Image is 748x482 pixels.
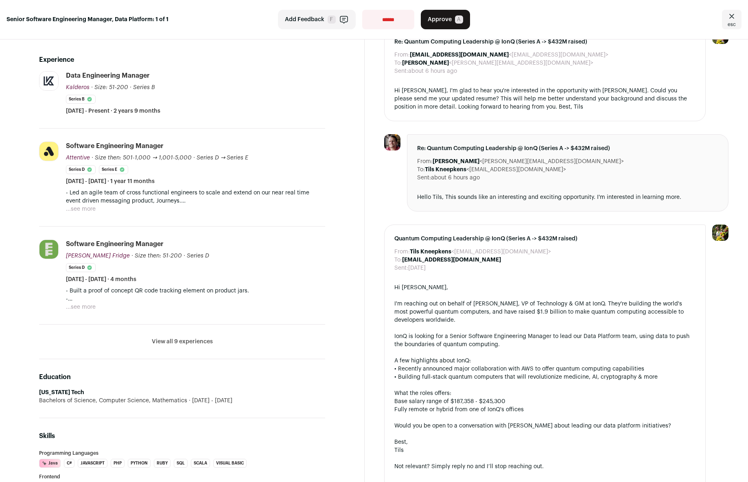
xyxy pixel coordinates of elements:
div: A few highlights about IonQ: [394,357,696,365]
span: Attentive [66,155,90,161]
div: Best, [394,438,696,446]
dd: <[EMAIL_ADDRESS][DOMAIN_NAME]> [410,51,608,59]
span: [DATE] - [DATE] · 4 months [66,275,136,284]
span: Series D [187,253,209,259]
li: JavaScript [78,459,107,468]
span: [PERSON_NAME] Fridge [66,253,130,259]
button: ...see more [66,205,96,213]
h2: Education [39,372,325,382]
div: What the roles offers: [394,389,696,397]
li: Ruby [154,459,171,468]
b: [EMAIL_ADDRESS][DOMAIN_NAME] [402,257,501,263]
div: Hello Tils, This sounds like an interesting and exciting opportunity. I'm interested in learning ... [417,193,718,201]
dd: about 6 hours ago [408,67,457,75]
dd: about 6 hours ago [431,174,480,182]
li: Python [128,459,151,468]
dd: <[PERSON_NAME][EMAIL_ADDRESS][DOMAIN_NAME]> [433,157,624,166]
span: · [193,154,195,162]
button: View all 9 experiences [152,338,213,346]
a: Close [722,10,741,29]
span: Series B [133,85,155,90]
p: - Built a proof of concept QR code tracking element on product jars. - - Integrated the scanning ... [66,287,325,303]
div: Hi [PERSON_NAME], I'm glad to hear you're interested in the opportunity with [PERSON_NAME]. Could... [394,87,696,111]
li: Series D [66,165,96,174]
img: b61eb9a963c4d799900fabad5aecc24ece3af8c241d8563741e06ca458f04143.jpg [39,72,58,90]
span: · Size then: 501-1,000 → 1,001-5,000 [92,155,192,161]
span: Add Feedback [285,15,324,24]
dt: Sent: [394,67,408,75]
li: PHP [111,459,125,468]
dt: To: [394,256,402,264]
b: [PERSON_NAME] [433,159,479,164]
dd: <[EMAIL_ADDRESS][DOMAIN_NAME]> [425,166,566,174]
li: SQL [174,459,188,468]
img: 93daf02c0c45c0cb0d5a52ad4847f33b9c70a476c47a7f48744be4f9583aeafa.png [39,142,58,161]
span: A [455,15,463,24]
dt: From: [394,51,410,59]
h3: Frontend [39,474,325,479]
li: Series D [66,263,96,272]
dd: [DATE] [408,264,426,272]
span: · [130,83,131,92]
span: · [184,252,185,260]
li: Visual Basic [213,459,247,468]
div: I'm reaching out on behalf of [PERSON_NAME], VP of Technology & GM at IonQ. They're building the ... [394,300,696,324]
strong: Senior Software Engineering Manager, Data Platform: 1 of 1 [7,15,168,24]
strong: [US_STATE] Tech [39,390,84,395]
span: Series D → Series E [197,155,249,161]
span: Base salary range of $187,358 - $245,300 [394,399,505,404]
h2: Experience [39,55,325,65]
div: • Recently announced major collaboration with AWS to offer quantum computing capabilities [394,365,696,373]
img: 40e84dd2666b064a2ed42977e32fd3b0c645c3428fc0fb28064df46a089108ea.jpg [39,240,58,259]
dt: Sent: [394,264,408,272]
li: C# [64,459,74,468]
dt: Sent: [417,174,431,182]
b: Tils Kneepkens [410,249,451,255]
span: Approve [428,15,452,24]
dd: <[EMAIL_ADDRESS][DOMAIN_NAME]> [410,248,551,256]
b: Tils Kneepkens [425,167,466,172]
span: Quantum Computing Leadership @ IonQ (Series A -> $432M raised) [394,235,696,243]
button: Approve A [421,10,470,29]
img: ee37c6fea71bbcce5e75893b8f406d691a93e12b7d1ddcaca96ebd2d6dedebd8.jpg [384,134,400,150]
div: Tils [394,446,696,454]
div: Bachelors of Science, Computer Science, Mathematics [39,397,325,405]
span: [DATE] - [DATE] · 1 year 11 months [66,177,155,185]
div: Software Engineering Manager [66,142,164,150]
li: Series B [66,95,96,104]
span: esc [728,21,736,28]
span: · Size: 51-200 [91,85,128,90]
img: 6689865-medium_jpg [712,225,728,241]
div: Hi [PERSON_NAME], [394,284,696,292]
dt: To: [394,59,402,67]
span: Fully remote or hybrid from one of IonQ's offices [394,407,524,412]
li: Scala [191,459,210,468]
div: Data Engineering Manager [66,71,150,80]
dt: From: [394,248,410,256]
span: Kalderos [66,85,90,90]
dt: From: [417,157,433,166]
div: Not relevant? Simply reply no and I’ll stop reaching out. [394,462,696,471]
h3: Programming Languages [39,451,325,456]
b: [PERSON_NAME] [402,60,449,66]
h2: Skills [39,431,325,441]
dd: <[PERSON_NAME][EMAIL_ADDRESS][DOMAIN_NAME]> [402,59,593,67]
div: Would you be open to a conversation with [PERSON_NAME] about leading our data platform initiatives? [394,422,696,430]
button: Add Feedback F [278,10,356,29]
div: • Building full-stack quantum computers that will revolutionize medicine, AI, cryptography & more [394,373,696,381]
span: [DATE] - [DATE] [187,397,232,405]
span: [DATE] - Present · 2 years 9 months [66,107,160,115]
dt: To: [417,166,425,174]
div: IonQ is looking for a Senior Software Engineering Manager to lead our Data Platform team, using d... [394,332,696,349]
span: Re: Quantum Computing Leadership @ IonQ (Series A -> $432M raised) [417,144,718,153]
li: Series E [99,165,128,174]
span: Re: Quantum Computing Leadership @ IonQ (Series A -> $432M raised) [394,38,696,46]
button: ...see more [66,303,96,311]
div: Software Engineering Manager [66,240,164,249]
span: · Size then: 51-200 [131,253,182,259]
li: Java [39,459,61,468]
b: [EMAIL_ADDRESS][DOMAIN_NAME] [410,52,509,58]
span: F [328,15,336,24]
p: - Led an agile team of cross functional engineers to scale and extend on our near real time event... [66,189,325,205]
